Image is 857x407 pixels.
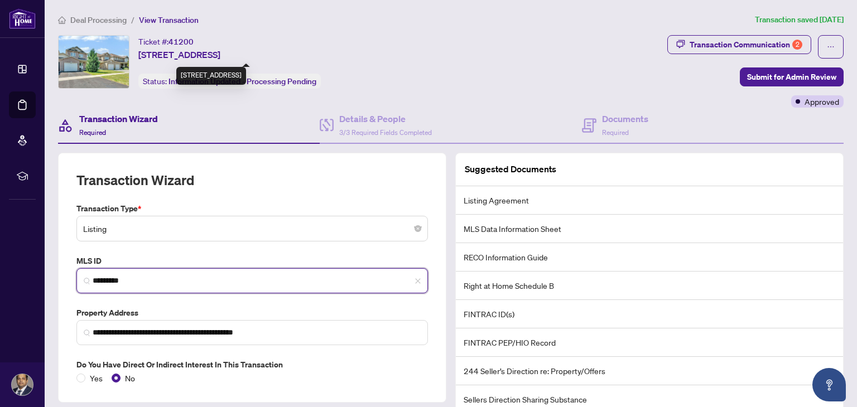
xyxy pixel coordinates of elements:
[138,35,194,48] div: Ticket #:
[740,67,844,86] button: Submit for Admin Review
[456,328,843,357] li: FINTRAC PEP/HIO Record
[747,68,836,86] span: Submit for Admin Review
[456,215,843,243] li: MLS Data Information Sheet
[415,278,421,284] span: close
[79,128,106,137] span: Required
[9,8,36,29] img: logo
[138,74,321,89] div: Status:
[131,13,134,26] li: /
[339,112,432,125] h4: Details & People
[76,202,428,215] label: Transaction Type
[827,43,835,51] span: ellipsis
[76,255,428,267] label: MLS ID
[76,307,428,319] label: Property Address
[121,372,139,384] span: No
[690,36,802,54] div: Transaction Communication
[84,330,90,336] img: search_icon
[79,112,158,125] h4: Transaction Wizard
[456,186,843,215] li: Listing Agreement
[602,128,629,137] span: Required
[602,112,648,125] h4: Documents
[339,128,432,137] span: 3/3 Required Fields Completed
[168,76,316,86] span: Information Updated - Processing Pending
[465,162,556,176] article: Suggested Documents
[59,36,129,88] img: IMG-E12242992_1.jpg
[456,357,843,385] li: 244 Seller’s Direction re: Property/Offers
[415,225,421,232] span: close-circle
[456,300,843,328] li: FINTRAC ID(s)
[667,35,811,54] button: Transaction Communication2
[12,374,33,395] img: Profile Icon
[456,243,843,272] li: RECO Information Guide
[76,358,428,371] label: Do you have direct or indirect interest in this transaction
[812,368,846,401] button: Open asap
[176,67,246,85] div: [STREET_ADDRESS]
[84,278,90,284] img: search_icon
[792,40,802,50] div: 2
[139,15,199,25] span: View Transaction
[456,272,843,300] li: Right at Home Schedule B
[168,37,194,47] span: 41200
[58,16,66,24] span: home
[138,48,220,61] span: [STREET_ADDRESS]
[85,372,107,384] span: Yes
[76,171,194,189] h2: Transaction Wizard
[805,95,839,108] span: Approved
[83,218,421,239] span: Listing
[755,13,844,26] article: Transaction saved [DATE]
[70,15,127,25] span: Deal Processing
